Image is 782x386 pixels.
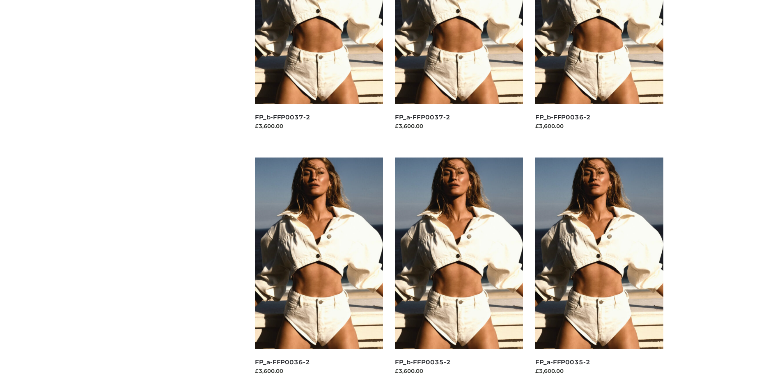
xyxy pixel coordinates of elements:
div: £3,600.00 [395,122,523,130]
a: FP_b-FFP0037-2 [255,113,310,121]
div: £3,600.00 [255,122,383,130]
div: £3,600.00 [535,367,663,375]
a: FP_a-FFP0036-2 [255,358,310,366]
div: £3,600.00 [535,122,663,130]
a: FP_b-FFP0035-2 [395,358,450,366]
a: FP_b-FFP0036-2 [535,113,591,121]
a: FP_a-FFP0035-2 [535,358,590,366]
div: £3,600.00 [255,367,383,375]
a: FP_a-FFP0037-2 [395,113,450,121]
div: £3,600.00 [395,367,523,375]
